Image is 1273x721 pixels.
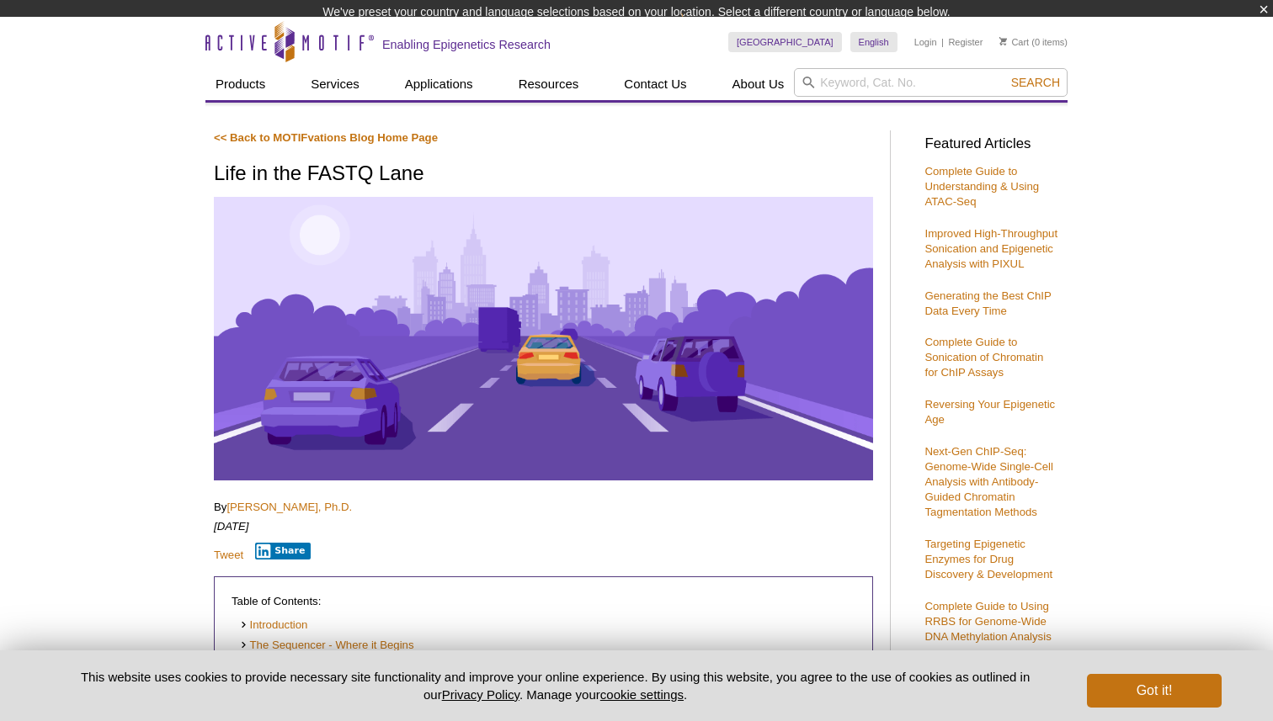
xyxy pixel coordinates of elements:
a: Next-Gen ChIP-Seq: Genome-Wide Single-Cell Analysis with Antibody-Guided Chromatin Tagmentation M... [924,445,1052,518]
button: Share [255,543,312,559]
a: Resources [509,68,589,100]
a: Improved High-Throughput Sonication and Epigenetic Analysis with PIXUL [924,227,1057,270]
img: Change Here [681,13,726,52]
a: Register [948,36,983,48]
a: Cart [999,36,1029,48]
li: | [941,32,944,52]
em: [DATE] [214,520,249,533]
a: English [850,32,897,52]
img: Your Cart [999,37,1007,45]
span: Search [1011,76,1060,89]
img: Bioinformatic Analysis: The Journey of a FASTQ File [214,197,873,481]
a: [PERSON_NAME], Ph.D. [226,501,352,513]
a: Services [301,68,370,100]
h1: Life in the FASTQ Lane [214,162,873,187]
a: Products [205,68,275,100]
a: << Back to MOTIFvations Blog Home Page [214,131,438,144]
a: Introduction [240,618,307,634]
p: Table of Contents: [232,594,855,609]
input: Keyword, Cat. No. [794,68,1068,97]
li: (0 items) [999,32,1068,52]
button: Search [1006,75,1065,90]
a: Contact Us [614,68,696,100]
a: Reversing Your Epigenetic Age [924,398,1055,426]
a: Applications [395,68,483,100]
p: By [214,500,873,515]
a: Complete Guide to Understanding & Using ATAC-Seq [924,165,1039,208]
button: Got it! [1087,674,1222,708]
h2: Enabling Epigenetics Research [382,37,551,52]
p: This website uses cookies to provide necessary site functionality and improve your online experie... [51,668,1059,703]
a: Complete Guide to Sonication of Chromatin for ChIP Assays [924,336,1043,379]
button: cookie settings [600,687,684,702]
a: Tweet [214,549,243,561]
h3: Featured Articles [924,137,1059,151]
a: Login [914,36,937,48]
a: Targeting Epigenetic Enzymes for Drug Discovery & Development [924,538,1052,581]
a: The Sequencer ‐ Where it Begins [240,638,414,654]
a: About Us [722,68,795,100]
a: [GEOGRAPHIC_DATA] [728,32,842,52]
a: Complete Guide to Using RRBS for Genome-Wide DNA Methylation Analysis [924,600,1051,643]
a: Privacy Policy [442,687,519,702]
a: Generating the Best ChIP Data Every Time [924,289,1051,317]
